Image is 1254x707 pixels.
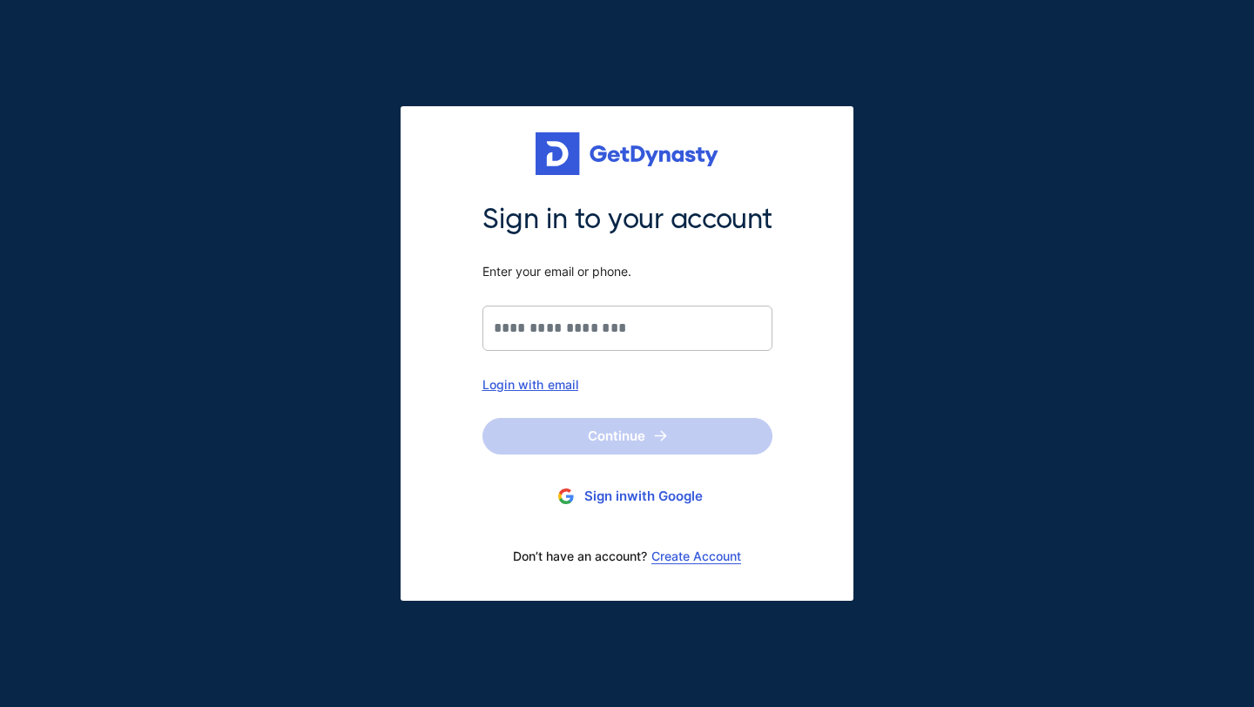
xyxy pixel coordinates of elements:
button: Sign inwith Google [482,481,772,513]
div: Login with email [482,377,772,392]
img: Get started for free with Dynasty Trust Company [536,132,718,176]
span: Sign in to your account [482,201,772,238]
span: Enter your email or phone. [482,264,772,279]
div: Don’t have an account? [482,538,772,575]
a: Create Account [651,549,741,563]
